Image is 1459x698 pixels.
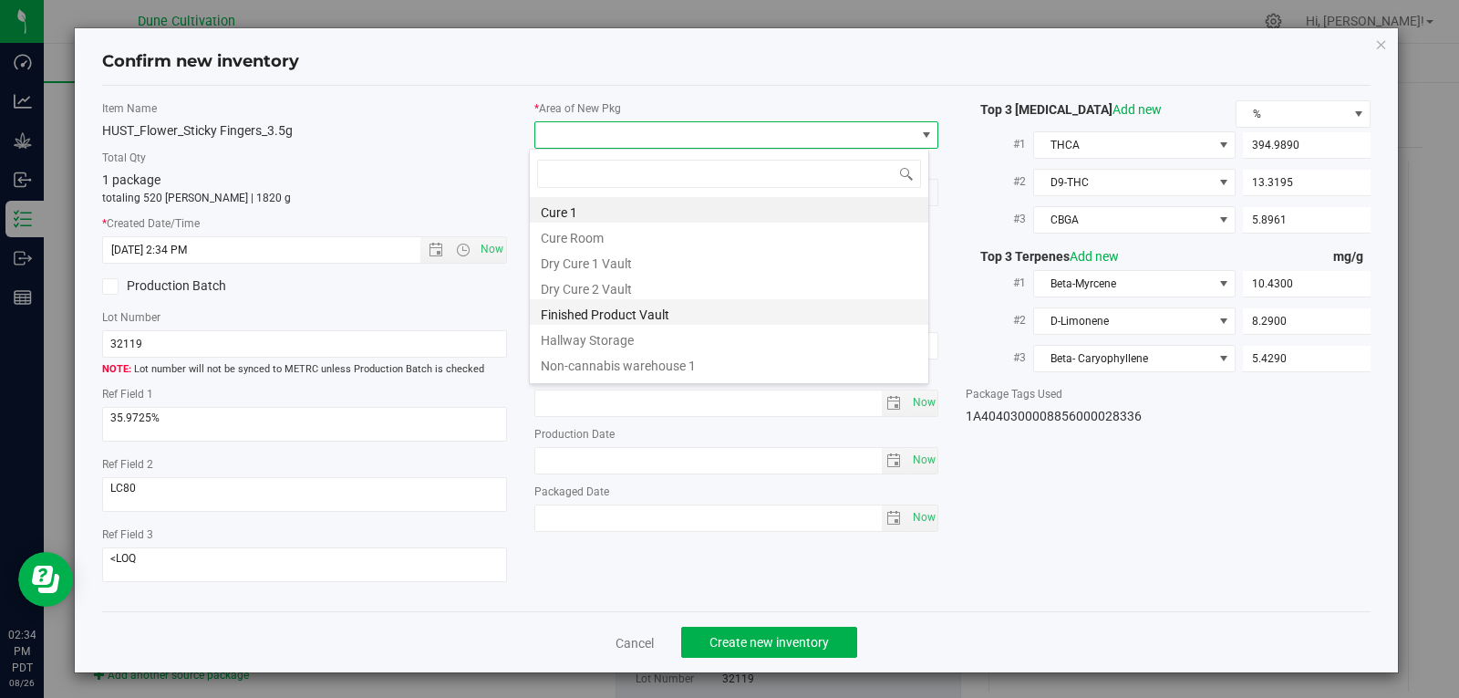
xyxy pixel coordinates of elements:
[476,236,507,263] span: Set Current date
[102,100,507,117] label: Item Name
[102,215,507,232] label: Created Date/Time
[1333,249,1371,264] span: mg/g
[966,249,1119,264] span: Top 3 Terpenes
[534,484,939,500] label: Packaged Date
[534,100,939,117] label: Area of New Pkg
[966,128,1033,161] label: #1
[681,627,857,658] button: Create new inventory
[102,50,299,74] h4: Confirm new inventory
[1243,308,1371,334] input: 8.2900
[420,243,451,257] span: Open the date view
[18,552,73,607] iframe: Resource center
[1034,308,1212,334] span: D-Limonene
[1237,101,1347,127] span: %
[966,407,1371,426] div: 1A4040300008856000028336
[102,150,507,166] label: Total Qty
[907,391,937,416] span: select
[102,276,291,296] label: Production Batch
[966,102,1162,117] span: Top 3 [MEDICAL_DATA]
[102,386,507,402] label: Ref Field 1
[1243,132,1371,158] input: 394.9890
[908,505,939,531] span: Set Current date
[447,243,478,257] span: Open the time view
[908,447,939,474] span: Set Current date
[882,448,908,474] span: select
[1243,271,1371,297] input: 10.4300
[1243,346,1371,371] input: 5.4290
[966,341,1033,374] label: #3
[966,266,1033,299] label: #1
[1034,207,1212,233] span: CBGA
[966,386,1371,402] label: Package Tags Used
[102,362,507,378] span: Lot number will not be synced to METRC unless Production Batch is checked
[1243,170,1371,195] input: 13.3195
[1034,271,1212,297] span: Beta-Myrcene
[616,634,654,652] a: Cancel
[908,390,939,416] span: Set Current date
[102,190,507,206] p: totaling 520 [PERSON_NAME] | 1820 g
[882,505,908,531] span: select
[966,165,1033,198] label: #2
[882,391,908,416] span: select
[907,505,937,531] span: select
[102,456,507,473] label: Ref Field 2
[1112,102,1162,117] a: Add new
[907,448,937,474] span: select
[1034,170,1212,195] span: D9-THC
[709,635,829,650] span: Create new inventory
[966,203,1033,235] label: #3
[1034,132,1212,158] span: THCA
[1034,346,1212,371] span: Beta- Caryophyllene
[102,121,507,141] div: HUST_Flower_Sticky Fingers_3.5g
[102,172,160,187] span: 1 package
[1243,207,1371,233] input: 5.8961
[102,309,507,326] label: Lot Number
[966,304,1033,337] label: #2
[102,526,507,543] label: Ref Field 3
[1070,249,1119,264] a: Add new
[534,426,939,443] label: Production Date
